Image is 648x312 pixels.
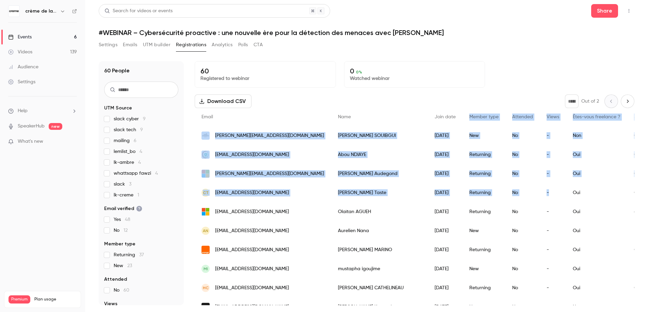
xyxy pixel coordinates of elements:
div: New [463,259,505,278]
span: UTM Source [104,105,132,111]
span: What's new [18,138,43,145]
span: Êtes-vous freelance ? [573,115,620,119]
img: orange.fr [201,246,210,254]
div: [DATE] [428,278,463,297]
button: Emails [123,39,137,50]
p: Watched webinar [350,75,480,82]
div: [DATE] [428,259,463,278]
div: - [540,145,566,164]
div: [DATE] [428,240,463,259]
div: Oui [566,183,627,202]
span: 60 [124,288,129,293]
h1: #WEBINAR – Cybersécurité proactive : une nouvelle ère pour la détection des menaces avec [PERSON_... [99,29,634,37]
div: Oui [566,259,627,278]
img: outlook.com [201,170,210,178]
span: 4 [140,149,142,154]
span: 3 [129,182,131,187]
button: Settings [99,39,117,50]
span: [EMAIL_ADDRESS][DOMAIN_NAME] [215,189,289,196]
button: Download CSV [195,94,252,108]
div: Search for videos or events [104,7,173,15]
span: AN [203,228,208,234]
span: mailing [114,137,136,144]
div: Aurelien Nana [331,221,428,240]
img: licanam.com [201,151,210,159]
div: - [540,183,566,202]
div: [PERSON_NAME] Audegond [331,164,428,183]
div: Abou NDIAYE [331,145,428,164]
span: 48 [125,217,130,222]
span: slack cyber [114,116,146,122]
div: Settings [8,79,35,85]
div: [DATE] [428,126,463,145]
span: [EMAIL_ADDRESS][DOMAIN_NAME] [215,265,289,273]
div: Oui [566,202,627,221]
span: slack tech [114,126,143,133]
div: Returning [463,202,505,221]
div: - [540,240,566,259]
div: No [505,240,540,259]
div: mustapha igoujime [331,259,428,278]
div: Olaïtan AGUEH [331,202,428,221]
button: UTM builder [143,39,171,50]
div: - [540,278,566,297]
span: HC [203,285,209,291]
div: Oui [566,164,627,183]
p: Registered to webinar [200,75,330,82]
span: Plan usage [34,297,77,302]
div: Audience [8,64,38,70]
div: No [505,126,540,145]
span: No [114,227,128,234]
div: No [505,278,540,297]
span: 0 % [356,70,362,74]
button: CTA [254,39,263,50]
img: cremedelacreme.io [201,303,210,311]
span: [EMAIL_ADDRESS][DOMAIN_NAME] [215,284,289,292]
span: 9 [140,127,143,132]
div: [PERSON_NAME] CATHELINEAU [331,278,428,297]
span: Attended [104,276,127,283]
div: Videos [8,49,32,55]
span: new [49,123,62,130]
span: slack [114,181,131,188]
span: Member type [104,241,135,247]
img: ext.hermes.com [201,132,210,140]
span: Member type [469,115,499,119]
div: Non [566,126,627,145]
span: lk-creme [114,192,139,198]
button: Next page [621,94,634,108]
span: 4 [155,171,158,176]
div: [PERSON_NAME] MARINO [331,240,428,259]
span: Premium [9,295,30,304]
div: Events [8,34,32,40]
img: outlook.fr [201,208,210,216]
span: [EMAIL_ADDRESS][DOMAIN_NAME] [215,246,289,254]
span: [EMAIL_ADDRESS][DOMAIN_NAME] [215,304,289,311]
img: crème de la crème [9,6,19,17]
button: Analytics [212,39,233,50]
span: lk-ambre [114,159,141,166]
span: lemlist_bo [114,148,142,155]
div: Returning [463,164,505,183]
span: Views [104,300,117,307]
span: Attended [512,115,533,119]
div: - [540,164,566,183]
span: 37 [139,253,144,257]
p: 0 [350,67,480,75]
div: Oui [566,221,627,240]
a: SpeakerHub [18,123,45,130]
button: Share [591,4,618,18]
h1: 60 People [104,67,130,75]
div: No [505,164,540,183]
span: 1 [137,193,139,197]
button: Registrations [176,39,206,50]
div: New [463,221,505,240]
span: [EMAIL_ADDRESS][DOMAIN_NAME] [215,227,289,235]
div: [PERSON_NAME] Taste [331,183,428,202]
p: Out of 2 [581,98,599,105]
h6: crème de la crème [25,8,57,15]
span: Views [547,115,559,119]
span: Email [201,115,213,119]
div: [DATE] [428,221,463,240]
div: No [505,202,540,221]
